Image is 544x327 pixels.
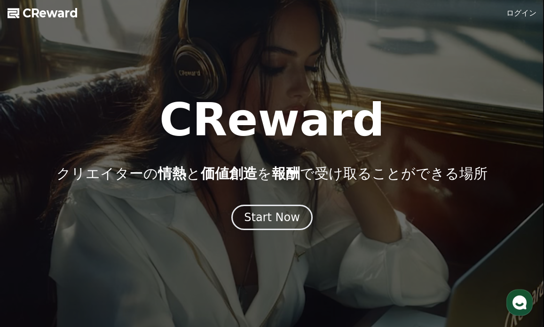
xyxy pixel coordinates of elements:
p: クリエイターの と を で受け取ることができる場所 [56,165,488,182]
a: CReward [8,6,78,21]
span: CReward [23,6,78,21]
div: Start Now [244,210,300,225]
span: 情熱 [158,165,186,182]
button: Start Now [231,205,313,230]
h1: CReward [159,97,385,143]
a: ログイン [506,8,536,19]
a: Start Now [231,214,313,223]
span: 価値創造 [201,165,257,182]
span: 報酬 [272,165,300,182]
